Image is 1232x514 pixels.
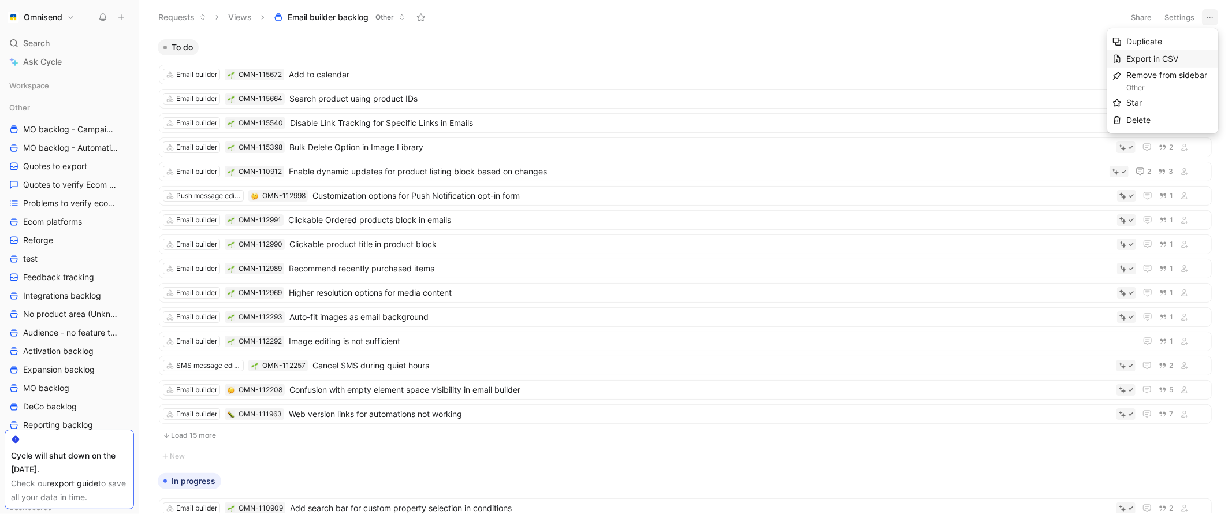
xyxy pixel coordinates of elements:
div: Remove from sidebar [1126,68,1213,94]
span: Duplicate [1126,36,1162,46]
div: Other [1126,82,1213,94]
span: Export in CSV [1126,54,1178,64]
span: Delete [1126,115,1151,125]
span: Star [1126,98,1142,107]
